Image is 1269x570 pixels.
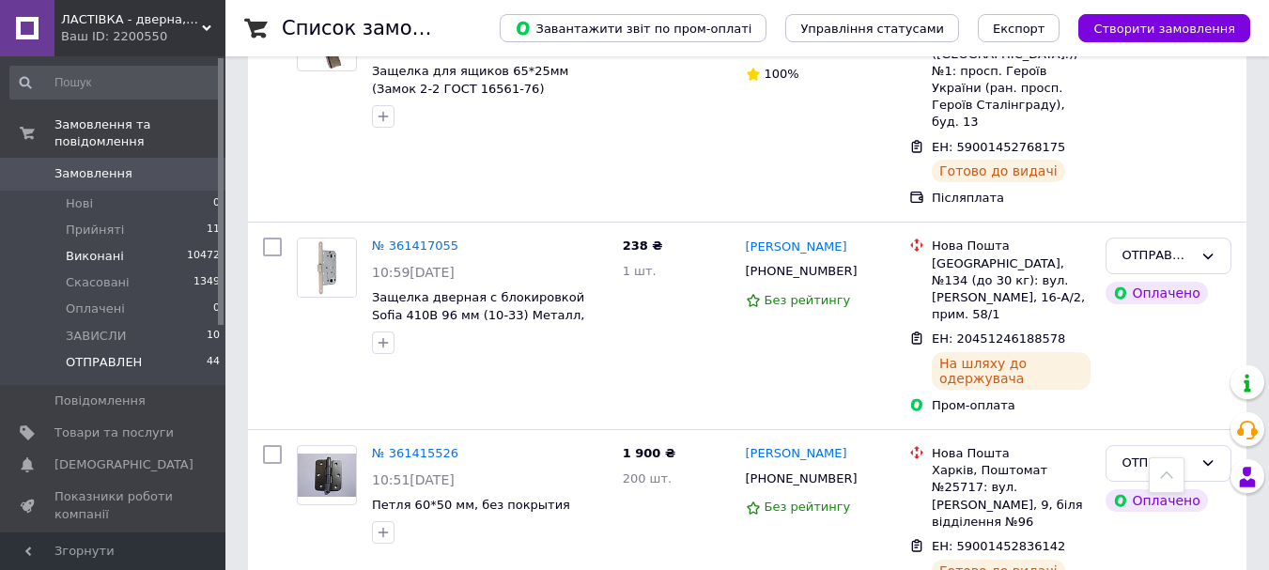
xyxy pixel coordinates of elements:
a: Защелка дверная с блокировкой Sofia 410B 96 мм (10-33) Металл, Хром [372,290,584,339]
span: [PHONE_NUMBER] [746,471,858,485]
span: 10 [207,328,220,345]
button: Створити замовлення [1078,14,1250,42]
span: 1349 [193,274,220,291]
span: ЕН: 59001452768175 [932,140,1065,154]
span: 10472 [187,248,220,265]
button: Управління статусами [785,14,959,42]
span: ЛАСТІВКА - дверна, меблева, тарна фурнітура [61,11,202,28]
span: Виконані [66,248,124,265]
span: [DEMOGRAPHIC_DATA] [54,456,193,473]
div: Пром-оплата [932,397,1091,414]
span: 0 [213,195,220,212]
div: Оплачено [1106,282,1207,304]
span: 44 [207,354,220,371]
span: [PHONE_NUMBER] [746,264,858,278]
span: 1 шт. [623,264,657,278]
a: Створити замовлення [1060,21,1250,35]
span: 1 900 ₴ [623,446,675,460]
span: Товари та послуги [54,424,174,441]
a: Петля 60*50 мм, без покрытия [372,498,570,512]
span: 10:59[DATE] [372,265,455,280]
a: № 361415526 [372,446,458,460]
span: ЕН: 20451246188578 [932,331,1065,346]
span: Скасовані [66,274,130,291]
div: Оплачено [1106,489,1207,512]
span: Прийняті [66,222,124,239]
span: Замовлення [54,165,132,182]
button: Експорт [978,14,1060,42]
span: Оплачені [66,300,125,317]
a: Фото товару [297,238,357,298]
img: Фото товару [298,239,356,297]
span: Експорт [993,22,1045,36]
a: Фото товару [297,445,357,505]
div: Готово до видачі [932,160,1065,182]
span: Без рейтингу [765,293,851,307]
span: Показники роботи компанії [54,488,174,522]
a: № 361417055 [372,239,458,253]
span: 11 [207,222,220,239]
span: ЕН: 59001452836142 [932,539,1065,553]
span: Замовлення та повідомлення [54,116,225,150]
a: Защелка для ящиков 65*25мм (Замок 2-2 ГОСТ 16561-76) [372,64,568,96]
div: Нова Пошта [932,445,1091,462]
span: 10:51[DATE] [372,472,455,487]
div: м. [GEOGRAPHIC_DATA] ([GEOGRAPHIC_DATA].), №1: просп. Героїв України (ран. просп. Героїв Сталінгр... [932,28,1091,131]
div: ОТПРАВЛЕН [1122,246,1193,266]
div: [GEOGRAPHIC_DATA], №134 (до 30 кг): вул. [PERSON_NAME], 16-А/2, прим. 58/1 [932,255,1091,324]
span: Повідомлення [54,393,146,409]
span: Завантажити звіт по пром-оплаті [515,20,751,37]
span: 100% [765,67,799,81]
img: Фото товару [298,454,356,498]
span: ЗАВИСЛИ [66,328,126,345]
div: Ваш ID: 2200550 [61,28,225,45]
span: Управління статусами [800,22,944,36]
button: Завантажити звіт по пром-оплаті [500,14,766,42]
div: На шляху до одержувача [932,352,1091,390]
span: ОТПРАВЛЕН [66,354,142,371]
div: ОТПРАВЛЕН [1122,454,1193,473]
span: 238 ₴ [623,239,663,253]
span: 0 [213,300,220,317]
h1: Список замовлень [282,17,472,39]
span: 200 шт. [623,471,673,485]
a: [PERSON_NAME] [746,445,847,463]
div: Післяплата [932,190,1091,207]
span: Нові [66,195,93,212]
div: Харків, Поштомат №25717: вул. [PERSON_NAME], 9, біля відділення №96 [932,462,1091,531]
a: [PERSON_NAME] [746,239,847,256]
span: Створити замовлення [1093,22,1235,36]
input: Пошук [9,66,222,100]
span: Без рейтингу [765,500,851,514]
div: Нова Пошта [932,238,1091,254]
